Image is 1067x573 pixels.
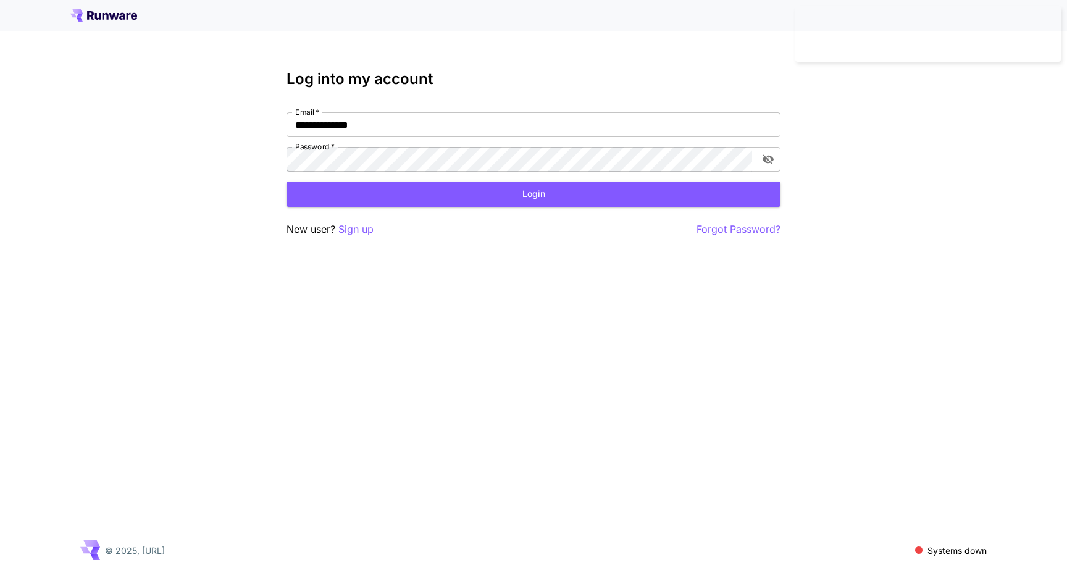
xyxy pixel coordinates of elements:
button: Sign up [338,222,374,237]
button: toggle password visibility [757,148,779,170]
h3: Log into my account [287,70,780,88]
button: Forgot Password? [697,222,780,237]
button: Login [287,182,780,207]
p: © 2025, [URL] [105,544,165,557]
label: Password [295,141,335,152]
label: Email [295,107,319,117]
p: New user? [287,222,374,237]
p: Systems down [927,544,987,557]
